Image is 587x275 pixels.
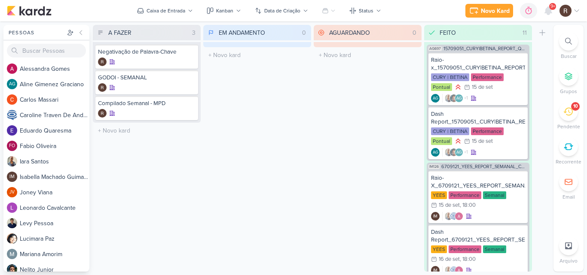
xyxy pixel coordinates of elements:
[98,109,107,118] div: Criador(a): Rafael Dornelles
[428,164,440,169] span: IM126
[20,234,89,243] div: L u c i m a r a P a z
[7,187,17,197] div: Joney Viana
[20,172,89,181] div: I s a b e l l a M a c h a d o G u i m a r ã e s
[431,148,440,157] div: Aline Gimenez Graciano
[449,266,458,275] img: Caroline Traven De Andrade
[9,144,15,148] p: FO
[20,188,89,197] div: J o n e y V i a n a
[560,88,577,95] p: Grupos
[7,218,17,228] img: Levy Pessoa
[98,57,107,66] div: Criador(a): Rafael Dornelles
[483,191,506,199] div: Semanal
[299,28,309,37] div: 0
[455,266,463,275] img: Alessandra Gomes
[98,48,196,56] div: Negativação de Palavra-Chave
[98,100,196,107] div: Compilado Semanal - MPD
[431,245,447,253] div: YEES
[7,79,17,89] div: Aline Gimenez Graciano
[7,249,17,259] img: Mariana Amorim
[9,190,15,195] p: JV
[431,56,525,72] div: Raio-x_15709051_CURY|BETINA_REPORT_QUINZENAL_16.09
[455,212,463,221] img: Alessandra Gomes
[433,269,437,273] p: IM
[431,94,440,103] div: Aline Gimenez Graciano
[428,46,442,51] span: AG697
[7,94,17,105] img: Carlos Massari
[556,158,581,166] p: Recorrente
[454,137,462,145] div: Prioridade Alta
[20,111,89,120] div: C a r o l i n e T r a v e n D e A n d r a d e
[20,265,89,274] div: N e l i t o J u n i o r
[431,73,469,81] div: CURY | BETINA
[472,139,493,144] div: 15 de set
[563,193,575,201] p: Email
[7,125,17,136] img: Eduardo Quaresma
[7,141,17,151] div: Fabio Oliveira
[20,80,89,89] div: A l i n e G i m e n e z G r a c i a n o
[7,6,52,16] img: kardz.app
[431,137,452,145] div: Pontual
[449,245,481,253] div: Performance
[444,94,453,103] img: Iara Santos
[431,212,440,221] div: Criador(a): Isabella Machado Guimarães
[557,123,580,130] p: Pendente
[449,94,458,103] img: Nelito Junior
[315,49,420,61] input: + Novo kard
[456,151,462,155] p: AG
[431,266,440,275] div: Isabella Machado Guimarães
[456,97,462,101] p: AG
[442,94,468,103] div: Colaboradores: Iara Santos, Nelito Junior, Aline Gimenez Graciano, Alessandra Gomes
[9,82,15,87] p: AG
[7,172,17,182] div: Isabella Machado Guimarães
[409,28,420,37] div: 0
[20,250,89,259] div: M a r i a n a A m o r i m
[20,126,89,135] div: E d u a r d o Q u a r e s m a
[431,148,440,157] div: Criador(a): Aline Gimenez Graciano
[7,233,17,244] img: Lucimara Paz
[443,46,528,51] span: 15709051_CURY|BETINA_REPORT_QUINZENAL_16.09
[449,191,481,199] div: Performance
[553,32,584,60] li: Ctrl + F
[431,266,440,275] div: Criador(a): Isabella Machado Guimarães
[471,73,504,81] div: Performance
[573,103,578,110] div: 10
[442,266,463,275] div: Colaboradores: Iara Santos, Caroline Traven De Andrade, Alessandra Gomes
[465,4,513,18] button: Novo Kard
[460,202,476,208] div: , 18:00
[431,110,525,126] div: Dash Report_15709051_CURY|BETINA_REPORT_QUINZENAL_16.09
[449,148,458,157] img: Nelito Junior
[7,110,17,120] img: Caroline Traven De Andrade
[205,49,309,61] input: + Novo kard
[9,175,15,179] p: IM
[98,57,107,66] img: Rafael Dornelles
[439,202,460,208] div: 15 de set
[442,212,463,221] div: Colaboradores: Iara Santos, Caroline Traven De Andrade, Alessandra Gomes
[471,127,504,135] div: Performance
[454,83,462,91] div: Prioridade Alta
[444,212,453,221] img: Iara Santos
[439,257,460,262] div: 16 de set
[7,44,86,57] input: Buscar Pessoas
[455,94,463,103] div: Aline Gimenez Graciano
[463,149,468,156] span: +1
[431,212,440,221] div: Isabella Machado Guimarães
[98,83,107,92] img: Rafael Dornelles
[20,142,89,151] div: F a b i o O l i v e i r a
[7,202,17,213] img: Leonardo Cavalcante
[95,124,199,137] input: + Novo kard
[444,148,453,157] img: Iara Santos
[481,6,510,15] div: Novo Kard
[559,257,578,265] p: Arquivo
[7,156,17,166] img: Iara Santos
[7,63,17,74] img: Alessandra Gomes
[455,148,463,157] div: Aline Gimenez Graciano
[433,97,438,101] p: AG
[20,95,89,104] div: C a r l o s M a s s a r i
[444,266,453,275] img: Iara Santos
[98,83,107,92] div: Criador(a): Rafael Dornelles
[449,212,458,221] img: Caroline Traven De Andrade
[483,245,506,253] div: Semanal
[433,215,437,219] p: IM
[189,28,199,37] div: 3
[431,174,525,190] div: Raio-X_6709121_YEES_REPORT_SEMANAL_COMERCIAL_16.09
